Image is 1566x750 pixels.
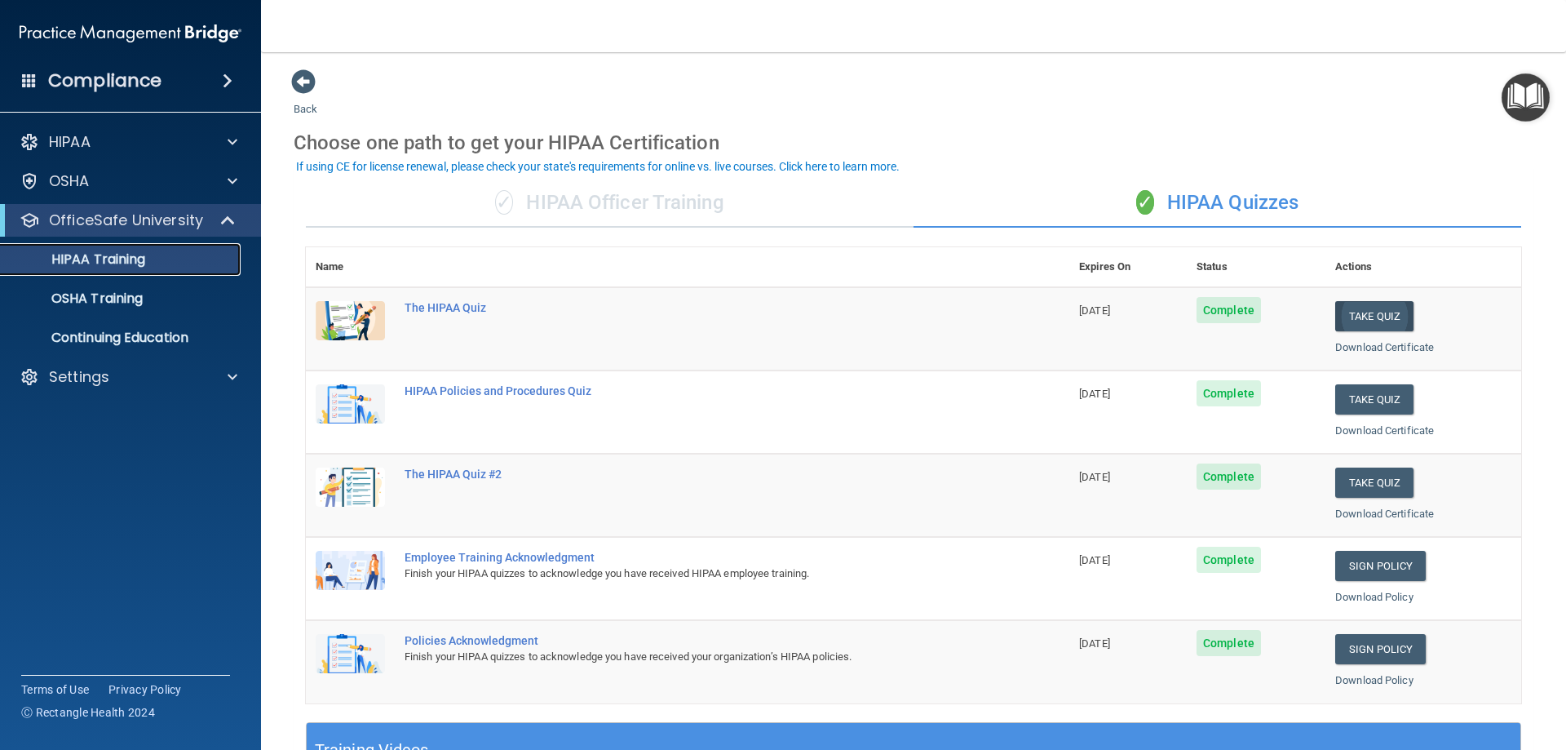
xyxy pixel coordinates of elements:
span: Complete [1197,297,1261,323]
p: OSHA [49,171,90,191]
a: OSHA [20,171,237,191]
span: ✓ [1136,190,1154,215]
p: OfficeSafe University [49,211,203,230]
span: [DATE] [1079,471,1110,483]
button: Take Quiz [1335,384,1413,415]
p: Settings [49,367,109,387]
a: Download Certificate [1335,341,1434,353]
a: Download Certificate [1335,424,1434,437]
div: Policies Acknowledgment [405,634,988,647]
a: Download Policy [1335,591,1413,603]
div: Finish your HIPAA quizzes to acknowledge you have received HIPAA employee training. [405,564,988,584]
div: HIPAA Policies and Procedures Quiz [405,384,988,397]
button: Take Quiz [1335,301,1413,331]
a: Settings [20,367,237,387]
div: HIPAA Officer Training [306,179,913,228]
p: HIPAA [49,132,91,152]
a: HIPAA [20,132,237,152]
span: Ⓒ Rectangle Health 2024 [21,704,155,721]
div: HIPAA Quizzes [913,179,1521,228]
span: Complete [1197,464,1261,490]
p: OSHA Training [11,291,143,307]
span: Complete [1197,630,1261,656]
p: Continuing Education [11,330,233,346]
img: PMB logo [20,17,241,50]
button: Take Quiz [1335,468,1413,498]
div: Finish your HIPAA quizzes to acknowledge you have received your organization’s HIPAA policies. [405,647,988,667]
a: Terms of Use [21,681,89,698]
div: Choose one path to get your HIPAA Certification [294,119,1533,166]
h4: Compliance [48,69,161,92]
th: Status [1187,247,1325,287]
th: Expires On [1069,247,1187,287]
span: ✓ [495,190,513,215]
th: Name [306,247,395,287]
div: The HIPAA Quiz #2 [405,468,988,481]
button: If using CE for license renewal, please check your state's requirements for online vs. live cours... [294,158,902,175]
span: [DATE] [1079,637,1110,650]
span: Complete [1197,547,1261,573]
p: HIPAA Training [11,251,145,268]
a: Back [294,83,317,115]
span: [DATE] [1079,304,1110,317]
span: [DATE] [1079,554,1110,566]
a: Privacy Policy [108,681,182,698]
div: Employee Training Acknowledgment [405,551,988,564]
a: Download Policy [1335,674,1413,686]
a: Sign Policy [1335,634,1426,664]
a: OfficeSafe University [20,211,237,230]
th: Actions [1325,247,1521,287]
button: Open Resource Center [1502,73,1550,122]
a: Sign Policy [1335,551,1426,581]
span: Complete [1197,380,1261,406]
div: The HIPAA Quiz [405,301,988,314]
div: If using CE for license renewal, please check your state's requirements for online vs. live cours... [296,161,900,172]
span: [DATE] [1079,388,1110,400]
a: Download Certificate [1335,508,1434,520]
